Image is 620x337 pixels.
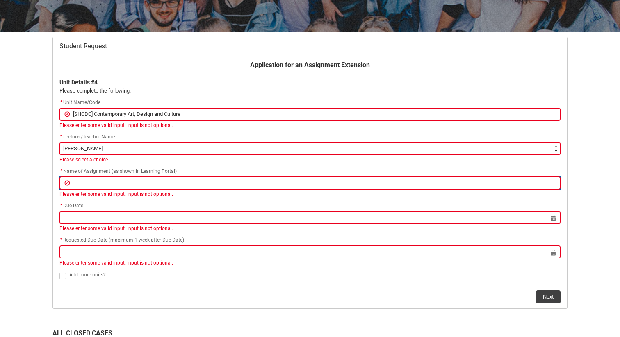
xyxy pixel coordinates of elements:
span: Due Date [59,203,83,208]
span: Please enter some valid input. Input is not optional. [59,226,173,231]
span: Please enter some valid input. Input is not optional. [59,260,173,266]
abbr: required [60,203,62,208]
span: Please enter some valid input. Input is not optional. [59,191,173,197]
span: Name of Assignment (as shown in Learning Portal) [59,168,177,174]
span: Lecturer/Teacher Name [63,134,115,140]
abbr: required [60,237,62,243]
span: Unit Name/Code [59,100,100,105]
b: Application for an Assignment Extension [250,61,370,69]
button: Next [536,290,561,303]
abbr: required [60,168,62,174]
b: Unit Details #4 [59,79,98,86]
article: Redu_Student_Request flow [52,37,568,309]
span: Student Request [59,42,107,50]
abbr: required [60,134,62,140]
span: Please select a choice. [59,157,109,163]
abbr: required [60,100,62,105]
span: Requested Due Date (maximum 1 week after Due Date) [59,237,184,243]
span: Please enter some valid input. Input is not optional. [59,122,173,128]
p: Please complete the following: [59,87,561,95]
span: Add more units? [69,272,106,278]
